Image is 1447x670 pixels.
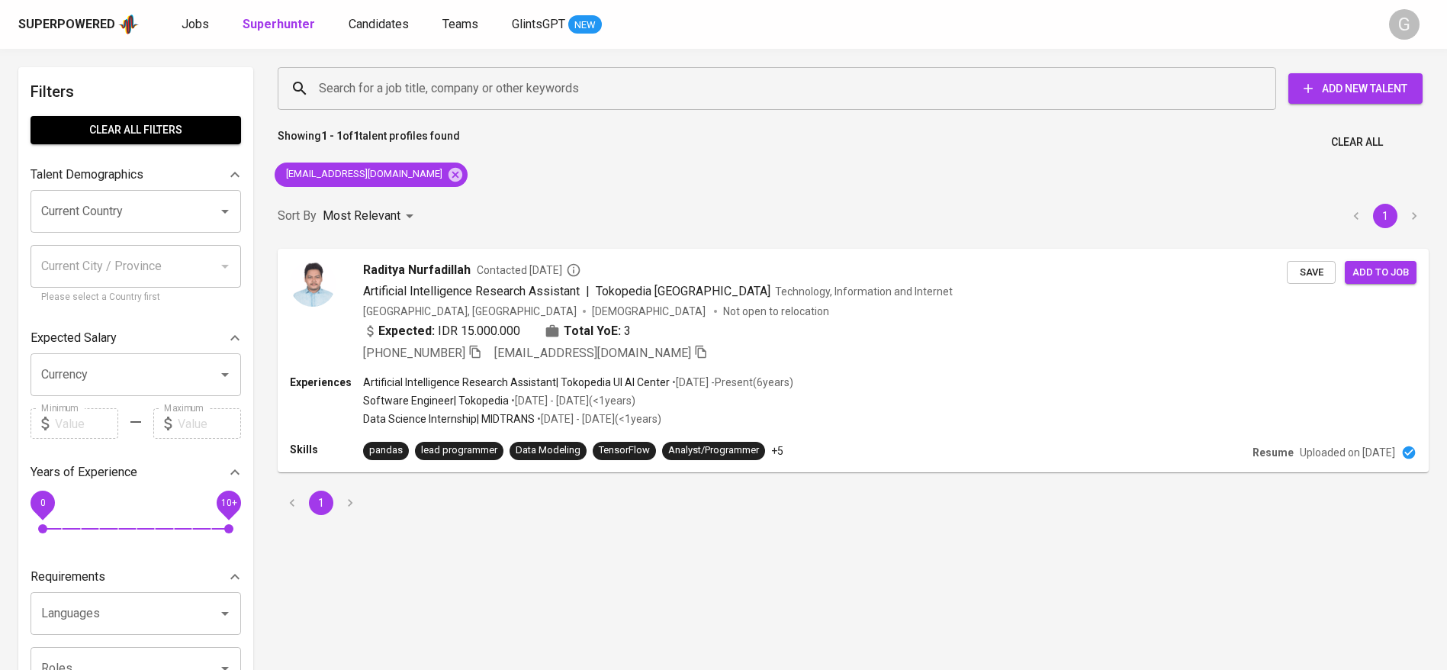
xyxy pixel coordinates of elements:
span: 3 [624,322,631,340]
span: 0 [40,498,45,508]
div: Years of Experience [31,457,241,488]
span: Technology, Information and Internet [775,285,953,298]
a: GlintsGPT NEW [512,15,602,34]
p: Skills [290,442,363,457]
span: Add to job [1352,264,1409,282]
h6: Filters [31,79,241,104]
b: Expected: [378,322,435,340]
div: IDR 15.000.000 [363,322,520,340]
b: Total YoE: [564,322,621,340]
div: Superpowered [18,16,115,34]
p: Experiences [290,375,363,390]
p: • [DATE] - [DATE] ( <1 years ) [509,393,635,408]
span: Artificial Intelligence Research Assistant [363,284,580,298]
p: Uploaded on [DATE] [1300,445,1395,460]
a: Candidates [349,15,412,34]
div: [EMAIL_ADDRESS][DOMAIN_NAME] [275,163,468,187]
span: Save [1294,264,1328,282]
p: +5 [771,443,783,459]
p: Not open to relocation [723,304,829,319]
div: TensorFlow [599,443,650,458]
span: Clear All filters [43,121,229,140]
span: Jobs [182,17,209,31]
p: • [DATE] - Present ( 6 years ) [670,375,793,390]
span: Teams [442,17,478,31]
div: G [1389,9,1420,40]
span: | [586,282,590,301]
button: Clear All [1325,128,1389,156]
span: Clear All [1331,133,1383,152]
div: Talent Demographics [31,159,241,190]
a: Superpoweredapp logo [18,13,139,36]
div: Most Relevant [323,202,419,230]
p: Expected Salary [31,329,117,347]
button: Add to job [1345,261,1416,285]
div: pandas [369,443,403,458]
span: 10+ [220,498,236,508]
a: Jobs [182,15,212,34]
svg: By Jakarta recruiter [566,263,581,278]
button: Add New Talent [1288,73,1423,104]
span: [EMAIL_ADDRESS][DOMAIN_NAME] [275,167,452,182]
span: Tokopedia [GEOGRAPHIC_DATA] [596,284,770,298]
span: [PHONE_NUMBER] [363,346,465,360]
b: 1 [353,130,359,142]
a: Raditya NurfadillahContacted [DATE]Artificial Intelligence Research Assistant|Tokopedia [GEOGRAPH... [278,249,1429,472]
p: Data Science Internship | MIDTRANS [363,411,535,427]
p: Please select a Country first [41,290,230,305]
div: Expected Salary [31,323,241,353]
b: Superhunter [243,17,315,31]
div: Analyst/Programmer [668,443,759,458]
img: c8221035a915684876fb04abf60d2af2.png [290,261,336,307]
p: Software Engineer | Tokopedia [363,393,509,408]
button: Open [214,201,236,222]
input: Value [55,408,118,439]
nav: pagination navigation [1342,204,1429,228]
button: page 1 [309,491,333,515]
b: 1 - 1 [321,130,342,142]
nav: pagination navigation [278,491,365,515]
p: Most Relevant [323,207,400,225]
p: Artificial Intelligence Research Assistant | Tokopedia UI AI Center [363,375,670,390]
div: Data Modeling [516,443,580,458]
span: [EMAIL_ADDRESS][DOMAIN_NAME] [494,346,691,360]
p: Requirements [31,568,105,586]
input: Value [178,408,241,439]
button: Open [214,603,236,624]
a: Teams [442,15,481,34]
p: Showing of talent profiles found [278,128,460,156]
div: Requirements [31,562,241,592]
span: Add New Talent [1301,79,1410,98]
span: Raditya Nurfadillah [363,261,471,279]
p: Years of Experience [31,463,137,482]
span: Contacted [DATE] [477,263,581,278]
p: • [DATE] - [DATE] ( <1 years ) [535,411,661,427]
span: NEW [568,18,602,33]
span: GlintsGPT [512,17,565,31]
p: Talent Demographics [31,166,143,184]
div: lead programmer [421,443,497,458]
button: Clear All filters [31,116,241,144]
img: app logo [118,13,139,36]
p: Resume [1252,445,1294,460]
button: Save [1287,261,1336,285]
span: Candidates [349,17,409,31]
p: Sort By [278,207,317,225]
div: [GEOGRAPHIC_DATA], [GEOGRAPHIC_DATA] [363,304,577,319]
a: Superhunter [243,15,318,34]
button: page 1 [1373,204,1397,228]
button: Open [214,364,236,385]
span: [DEMOGRAPHIC_DATA] [592,304,708,319]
